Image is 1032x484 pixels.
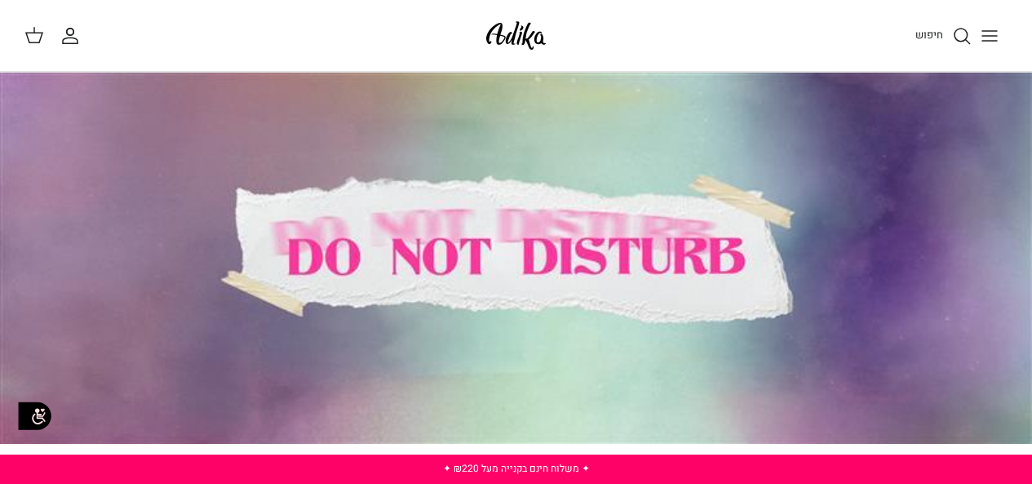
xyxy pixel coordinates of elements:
[443,461,590,476] a: ✦ משלוח חינם בקנייה מעל ₪220 ✦
[915,26,972,46] a: חיפוש
[481,16,551,55] img: Adika IL
[972,18,1008,54] button: Toggle menu
[915,27,943,42] span: חיפוש
[60,26,86,46] a: החשבון שלי
[12,394,57,439] img: accessibility_icon02.svg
